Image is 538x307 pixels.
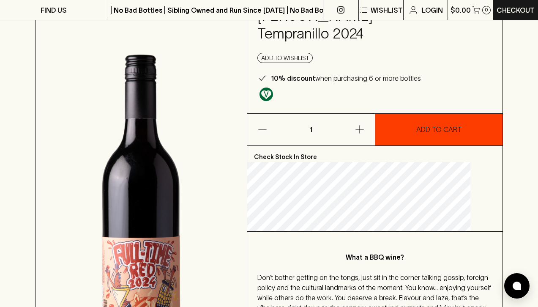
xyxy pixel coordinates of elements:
img: Vegan [259,88,273,101]
p: Wishlist [371,5,403,15]
p: $0.00 [451,5,471,15]
a: Made without the use of any animal products. [257,85,275,103]
button: Add to wishlist [257,53,313,63]
p: What a BBQ wine? [274,252,475,262]
p: 1 [301,114,321,145]
p: when purchasing 6 or more bottles [271,73,421,83]
p: 0 [485,8,488,12]
b: 10% discount [271,74,315,82]
p: Login [422,5,443,15]
p: Checkout [497,5,535,15]
p: FIND US [41,5,67,15]
button: ADD TO CART [375,114,502,145]
p: ADD TO CART [416,124,462,134]
p: Check Stock In Store [247,146,502,162]
img: bubble-icon [513,282,521,290]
